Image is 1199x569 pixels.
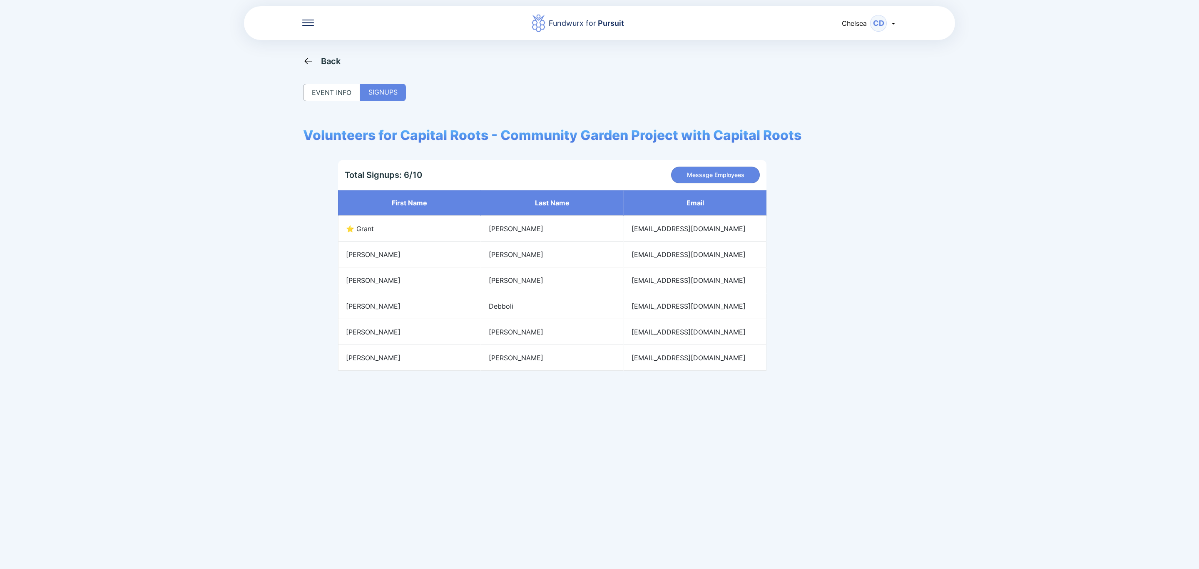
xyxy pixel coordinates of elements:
span: Volunteers for Capital Roots - Community Garden Project with Capital Roots [303,127,801,143]
td: [PERSON_NAME] [338,319,481,345]
button: Message Employees [671,167,760,183]
td: Debboli [481,293,624,319]
td: [PERSON_NAME] [481,216,624,242]
div: Fundwurx for [549,17,624,29]
td: [PERSON_NAME] [338,267,481,293]
td: [PERSON_NAME] [481,319,624,345]
td: [EMAIL_ADDRESS][DOMAIN_NAME] [624,345,766,371]
td: [PERSON_NAME] [481,345,624,371]
td: [PERSON_NAME] [481,242,624,267]
td: [PERSON_NAME] [338,345,481,371]
div: Back [321,56,341,66]
div: CD [870,15,887,32]
td: [EMAIL_ADDRESS][DOMAIN_NAME] [624,216,766,242]
th: Email [624,190,766,216]
td: [EMAIL_ADDRESS][DOMAIN_NAME] [624,319,766,345]
th: Last name [481,190,624,216]
td: [EMAIL_ADDRESS][DOMAIN_NAME] [624,293,766,319]
div: Total Signups: 6/10 [345,170,422,180]
span: Chelsea [842,19,867,27]
td: [EMAIL_ADDRESS][DOMAIN_NAME] [624,267,766,293]
div: SIGNUPS [360,84,406,101]
td: [EMAIL_ADDRESS][DOMAIN_NAME] [624,242,766,267]
span: Pursuit [596,19,624,27]
td: [PERSON_NAME] [338,293,481,319]
th: First name [338,190,481,216]
div: EVENT INFO [303,84,360,101]
td: [PERSON_NAME] [338,242,481,267]
td: ⭐ Grant [338,216,481,242]
td: [PERSON_NAME] [481,267,624,293]
span: Message Employees [687,171,744,179]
